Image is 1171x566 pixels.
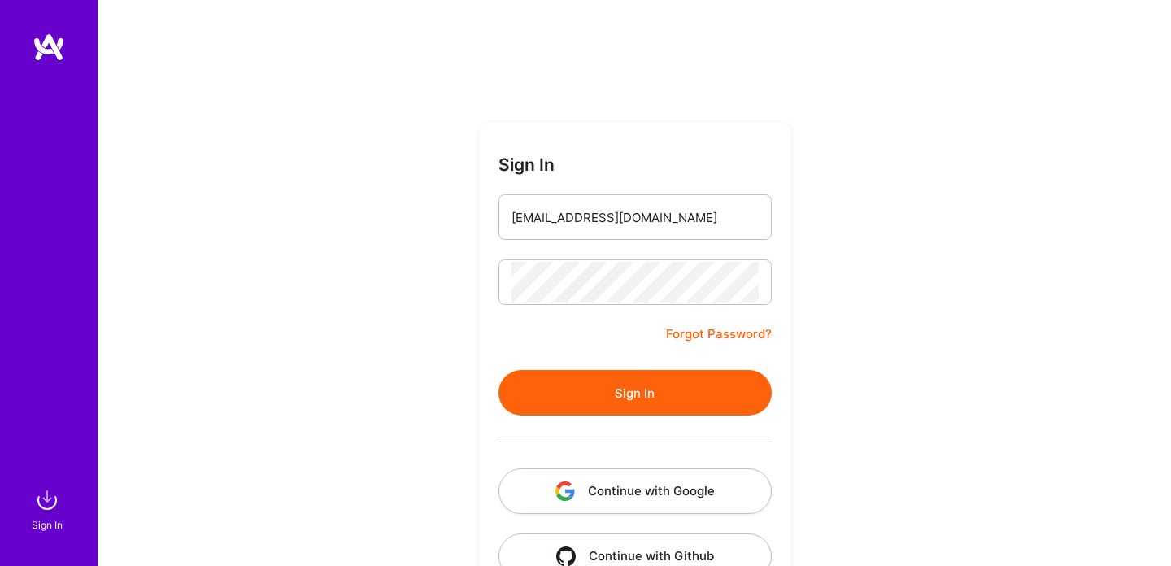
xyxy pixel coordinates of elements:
[31,484,63,516] img: sign in
[511,197,759,238] input: Email...
[498,155,555,175] h3: Sign In
[33,33,65,62] img: logo
[34,484,63,533] a: sign inSign In
[498,468,772,514] button: Continue with Google
[556,546,576,566] img: icon
[666,324,772,344] a: Forgot Password?
[498,370,772,416] button: Sign In
[555,481,575,501] img: icon
[32,516,63,533] div: Sign In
